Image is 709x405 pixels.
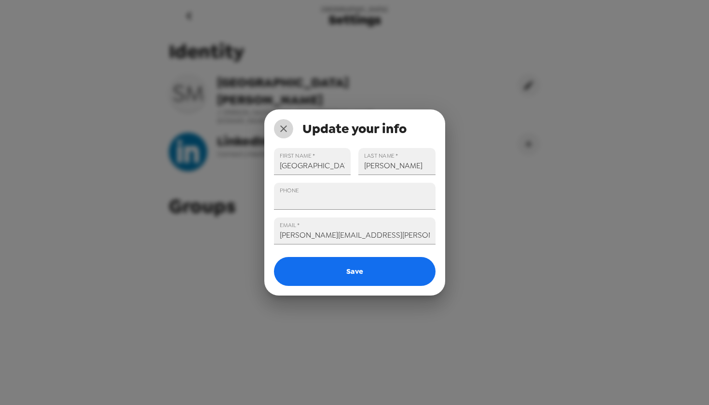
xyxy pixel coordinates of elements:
[274,119,293,138] button: close
[280,221,300,229] label: EMAIL
[302,120,407,137] span: Update your info
[364,151,398,160] label: LAST NAME
[280,186,299,194] label: PHONE
[274,257,436,286] button: Save
[280,151,315,160] label: FIRST NAME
